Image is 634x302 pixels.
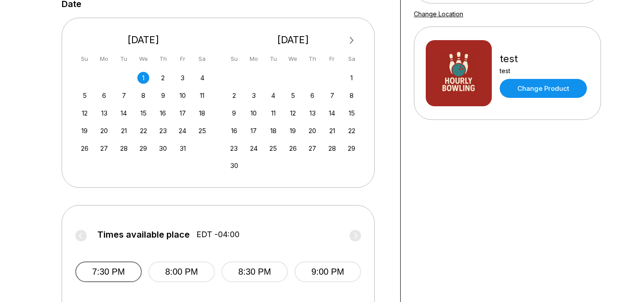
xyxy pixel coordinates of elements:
button: 9:00 PM [295,261,361,282]
div: Choose Friday, October 24th, 2025 [177,125,188,137]
div: Choose Wednesday, October 15th, 2025 [137,107,149,119]
div: month 2025-11 [227,71,359,172]
span: EDT -04:00 [196,230,240,239]
div: Tu [118,53,130,65]
div: Choose Tuesday, October 28th, 2025 [118,142,130,154]
div: Choose Sunday, November 30th, 2025 [228,160,240,172]
div: Choose Friday, November 14th, 2025 [326,107,338,119]
div: Choose Wednesday, October 22nd, 2025 [137,125,149,137]
div: Choose Saturday, October 4th, 2025 [196,72,208,84]
div: month 2025-10 [77,71,210,154]
div: Choose Sunday, October 5th, 2025 [79,89,91,101]
div: Choose Tuesday, November 18th, 2025 [267,125,279,137]
div: Sa [346,53,358,65]
div: Choose Friday, October 17th, 2025 [177,107,188,119]
div: Choose Thursday, October 9th, 2025 [157,89,169,101]
div: Choose Tuesday, October 7th, 2025 [118,89,130,101]
img: test [426,40,492,106]
div: Choose Thursday, November 27th, 2025 [306,142,318,154]
div: Choose Monday, November 24th, 2025 [248,142,260,154]
a: Change Product [500,79,587,98]
div: Choose Wednesday, November 12th, 2025 [287,107,299,119]
div: Choose Tuesday, November 11th, 2025 [267,107,279,119]
div: Choose Sunday, October 26th, 2025 [79,142,91,154]
div: Choose Saturday, October 25th, 2025 [196,125,208,137]
div: Choose Friday, October 3rd, 2025 [177,72,188,84]
div: Choose Saturday, October 18th, 2025 [196,107,208,119]
div: Choose Monday, October 27th, 2025 [98,142,110,154]
button: 8:30 PM [221,261,288,282]
div: Sa [196,53,208,65]
div: Fr [326,53,338,65]
div: Choose Thursday, October 16th, 2025 [157,107,169,119]
div: Choose Friday, October 10th, 2025 [177,89,188,101]
div: Choose Sunday, November 16th, 2025 [228,125,240,137]
div: Choose Saturday, October 11th, 2025 [196,89,208,101]
div: Choose Saturday, November 22nd, 2025 [346,125,358,137]
div: Choose Wednesday, November 5th, 2025 [287,89,299,101]
div: Fr [177,53,188,65]
div: Th [306,53,318,65]
div: Choose Monday, November 17th, 2025 [248,125,260,137]
div: [DATE] [75,34,212,46]
div: Choose Wednesday, October 8th, 2025 [137,89,149,101]
div: [DATE] [225,34,361,46]
div: Choose Monday, October 20th, 2025 [98,125,110,137]
div: Choose Friday, November 7th, 2025 [326,89,338,101]
div: test [500,67,587,75]
div: Choose Sunday, November 9th, 2025 [228,107,240,119]
div: Tu [267,53,279,65]
div: Choose Thursday, November 6th, 2025 [306,89,318,101]
div: Choose Thursday, October 2nd, 2025 [157,72,169,84]
div: Choose Saturday, November 1st, 2025 [346,72,358,84]
button: 8:00 PM [148,261,215,282]
div: Choose Wednesday, November 26th, 2025 [287,142,299,154]
div: We [287,53,299,65]
div: Choose Monday, November 3rd, 2025 [248,89,260,101]
div: Choose Thursday, October 30th, 2025 [157,142,169,154]
div: Choose Wednesday, October 29th, 2025 [137,142,149,154]
div: Choose Thursday, October 23rd, 2025 [157,125,169,137]
span: Times available place [97,230,190,239]
div: Choose Monday, November 10th, 2025 [248,107,260,119]
button: Next Month [345,34,359,48]
div: Su [79,53,91,65]
div: Choose Thursday, November 20th, 2025 [306,125,318,137]
div: We [137,53,149,65]
div: Choose Wednesday, November 19th, 2025 [287,125,299,137]
div: Choose Saturday, November 29th, 2025 [346,142,358,154]
button: 7:30 PM [75,261,142,282]
div: Choose Friday, November 28th, 2025 [326,142,338,154]
div: Choose Sunday, November 2nd, 2025 [228,89,240,101]
div: Choose Monday, October 6th, 2025 [98,89,110,101]
div: Choose Wednesday, October 1st, 2025 [137,72,149,84]
div: Th [157,53,169,65]
a: Change Location [414,10,463,18]
div: Choose Sunday, October 19th, 2025 [79,125,91,137]
div: Choose Tuesday, October 21st, 2025 [118,125,130,137]
div: Choose Thursday, November 13th, 2025 [306,107,318,119]
div: Choose Tuesday, November 25th, 2025 [267,142,279,154]
div: Choose Friday, November 21st, 2025 [326,125,338,137]
div: test [500,53,587,65]
div: Mo [98,53,110,65]
div: Choose Tuesday, October 14th, 2025 [118,107,130,119]
div: Choose Saturday, November 15th, 2025 [346,107,358,119]
div: Mo [248,53,260,65]
div: Choose Monday, October 13th, 2025 [98,107,110,119]
div: Choose Friday, October 31st, 2025 [177,142,188,154]
div: Choose Saturday, November 8th, 2025 [346,89,358,101]
div: Choose Sunday, October 12th, 2025 [79,107,91,119]
div: Choose Tuesday, November 4th, 2025 [267,89,279,101]
div: Su [228,53,240,65]
div: Choose Sunday, November 23rd, 2025 [228,142,240,154]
